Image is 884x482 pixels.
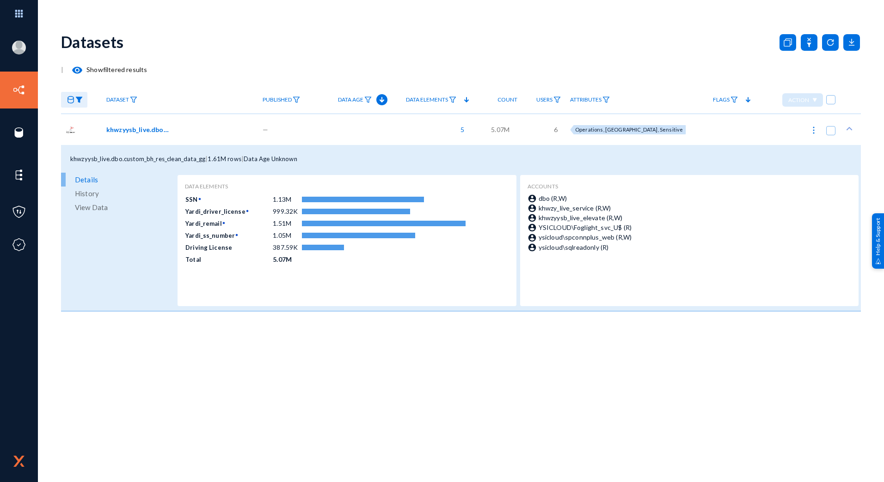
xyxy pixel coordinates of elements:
[272,205,301,217] td: 999.32K
[75,187,99,200] span: History
[61,173,175,187] a: Details
[731,96,738,103] img: icon-filter.svg
[70,155,205,163] span: khwzyysb_live.dbo.custom_bh_res_clean_data_gg
[61,200,175,214] a: View Data
[528,182,851,191] div: accounts
[401,92,461,108] a: Data Elements
[244,155,297,163] span: Data Age Unknown
[130,96,137,103] img: icon-filter.svg
[809,126,818,135] img: icon-more.svg
[528,213,539,223] mat-icon: account_circle
[12,238,26,252] img: icon-compliance.svg
[185,205,272,217] td: Yardi_driver_license
[185,241,272,253] td: Driving License
[532,92,565,108] a: Users
[208,155,241,163] span: 1.61M rows
[66,125,76,135] img: sqlserver.png
[12,83,26,97] img: icon-inventory.svg
[364,96,372,103] img: icon-filter.svg
[106,96,129,103] span: Dataset
[528,243,539,252] mat-icon: account_circle
[75,96,83,103] img: icon-filter-filled.svg
[75,173,98,187] span: Details
[553,96,561,103] img: icon-filter.svg
[12,168,26,182] img: icon-elements.svg
[61,66,63,73] span: |
[602,96,610,103] img: icon-filter.svg
[713,96,730,103] span: Flags
[491,125,510,134] span: 5.07M
[449,96,456,103] img: icon-filter.svg
[539,194,567,202] span: dbo (R,W)
[708,92,743,108] a: Flags
[554,125,558,134] span: 6
[63,66,147,73] span: Show filtered results
[61,32,124,51] div: Datasets
[205,155,208,163] span: |
[536,96,552,103] span: Users
[263,125,268,134] span: —
[75,200,108,214] span: View Data
[185,217,272,229] td: Yardi_remail
[333,92,376,108] a: Data Age
[539,204,611,212] span: khwzy_live_service (R,W)
[12,126,26,139] img: icon-sources.svg
[185,193,272,205] td: SSN
[102,92,142,108] a: Dataset
[570,96,602,103] span: Attributes
[106,125,169,134] span: khwzyysb_live.dbo.custom_bh_res_clean_data_gg
[293,96,300,103] img: icon-filter.svg
[258,92,305,108] a: Published
[272,241,301,253] td: 387.59K
[565,92,614,108] a: Attributes
[72,65,83,76] mat-icon: visibility
[61,187,175,200] a: History
[272,217,301,229] td: 1.51M
[12,205,26,219] img: icon-policies.svg
[497,96,517,103] span: Count
[241,155,244,163] span: |
[185,229,272,241] td: Yardi_ss_number
[272,253,301,265] td: 5.07M
[272,193,301,205] td: 1.13M
[539,233,632,241] span: ysicloud\spconnplus_web (R,W)
[872,213,884,269] div: Help & Support
[875,258,881,264] img: help_support.svg
[539,223,632,231] span: YSICLOUD\Foglight_svc_U$ (R)
[12,41,26,54] img: blank-profile-picture.png
[539,243,609,251] span: ysicloud\sqlreadonly (R)
[406,96,448,103] span: Data Elements
[338,96,363,103] span: Data Age
[528,194,539,203] mat-icon: account_circle
[539,214,622,222] span: khwzyysb_live_elevate (R,W)
[185,182,509,191] div: Data Elements
[456,125,464,134] span: 5
[272,229,301,241] td: 1.05M
[5,4,33,24] img: app launcher
[185,253,272,265] td: Total
[528,223,539,232] mat-icon: account_circle
[528,204,539,213] mat-icon: account_circle
[263,96,292,103] span: Published
[575,127,683,133] span: Operations, [GEOGRAPHIC_DATA], Sensitive
[528,233,539,242] mat-icon: account_circle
